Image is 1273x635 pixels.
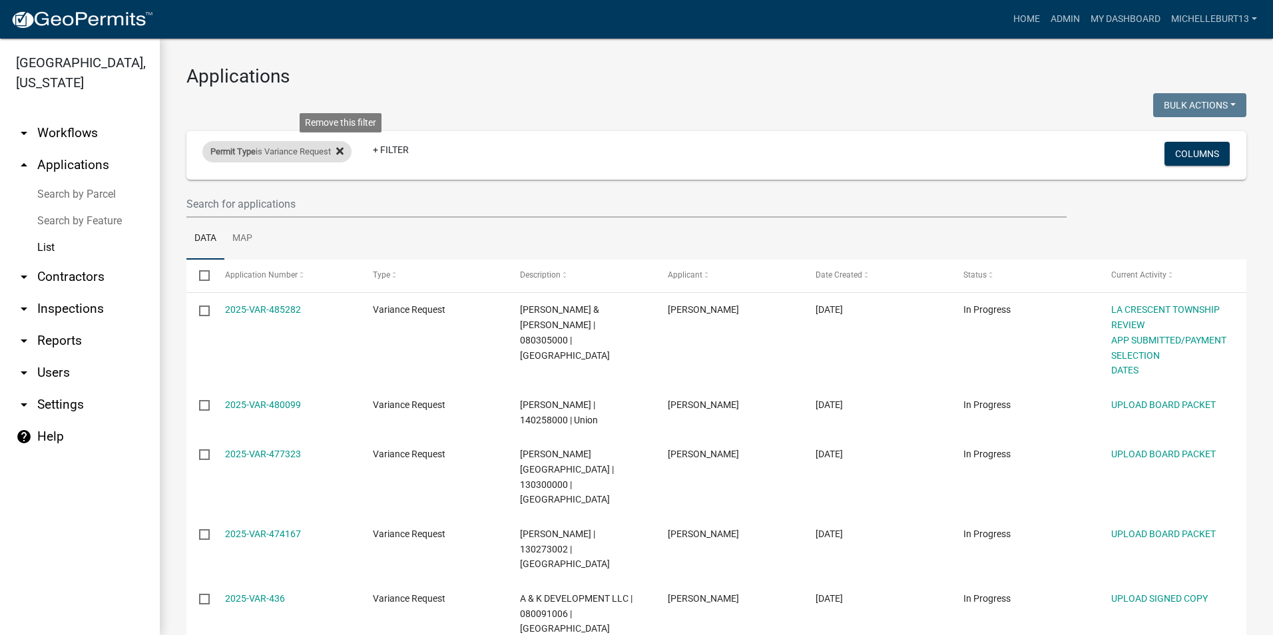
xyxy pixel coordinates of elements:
a: My Dashboard [1085,7,1166,32]
span: In Progress [963,529,1011,539]
i: arrow_drop_down [16,333,32,349]
span: Permit Type [210,146,256,156]
a: 2025-VAR-436 [225,593,285,604]
span: Applicant [668,270,702,280]
a: 2025-VAR-474167 [225,529,301,539]
a: Data [186,218,224,260]
datatable-header-cell: Date Created [803,260,951,292]
a: Map [224,218,260,260]
span: 09/02/2025 [816,593,843,604]
span: Description [520,270,561,280]
span: In Progress [963,593,1011,604]
span: 09/29/2025 [816,304,843,315]
a: UPLOAD SIGNED COPY [1111,593,1208,604]
h3: Applications [186,65,1246,88]
i: arrow_drop_down [16,397,32,413]
span: VEGLAHN,JAMES W & CHERYL | 080305000 | La Crescent [520,304,610,360]
input: Search for applications [186,190,1067,218]
i: arrow_drop_down [16,365,32,381]
span: James Veglahn [668,304,739,315]
datatable-header-cell: Status [951,260,1099,292]
span: Brian Tostenson [668,399,739,410]
span: Type [373,270,390,280]
i: arrow_drop_down [16,301,32,317]
span: Variance Request [373,593,445,604]
a: Home [1008,7,1045,32]
span: A & K DEVELOPMENT LLC | 080091006 | La Crescent [520,593,633,634]
datatable-header-cell: Description [507,260,655,292]
a: LA CRESCENT TOWNSHIP REVIEW [1111,304,1220,330]
i: arrow_drop_down [16,269,32,285]
a: michelleburt13 [1166,7,1262,32]
a: 2025-VAR-480099 [225,399,301,410]
span: TOSTENSON,BRIAN M | 140258000 | Union [520,399,598,425]
i: arrow_drop_down [16,125,32,141]
button: Columns [1164,142,1230,166]
span: Variance Request [373,399,445,410]
datatable-header-cell: Type [360,260,507,292]
span: Miller, Leon | 130300000 | Spring Grove [520,449,614,505]
span: In Progress [963,399,1011,410]
datatable-header-cell: Applicant [655,260,803,292]
div: is Variance Request [202,141,352,162]
span: Michelle Burt [668,449,739,459]
span: 09/11/2025 [816,449,843,459]
a: UPLOAD BOARD PACKET [1111,399,1216,410]
i: help [16,429,32,445]
a: UPLOAD BOARD PACKET [1111,449,1216,459]
span: Current Activity [1111,270,1166,280]
datatable-header-cell: Select [186,260,212,292]
span: In Progress [963,304,1011,315]
span: Status [963,270,987,280]
span: TROYER, ELI | 130273002 | Spring Grove [520,529,610,570]
datatable-header-cell: Application Number [212,260,360,292]
i: arrow_drop_up [16,157,32,173]
span: Date Created [816,270,862,280]
button: Bulk Actions [1153,93,1246,117]
a: APP SUBMITTED/PAYMENT SELECTION [1111,335,1226,361]
span: Variance Request [373,529,445,539]
span: Application Number [225,270,298,280]
a: DATES [1111,365,1139,375]
a: + Filter [362,138,419,162]
a: UPLOAD BOARD PACKET [1111,529,1216,539]
span: Michelle Burt [668,529,739,539]
span: 09/05/2025 [816,529,843,539]
span: Variance Request [373,449,445,459]
span: In Progress [963,449,1011,459]
div: Remove this filter [300,113,382,132]
span: 09/17/2025 [816,399,843,410]
span: Olivia Lamke [668,593,739,604]
a: Admin [1045,7,1085,32]
a: 2025-VAR-485282 [225,304,301,315]
span: Variance Request [373,304,445,315]
datatable-header-cell: Current Activity [1099,260,1246,292]
a: 2025-VAR-477323 [225,449,301,459]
